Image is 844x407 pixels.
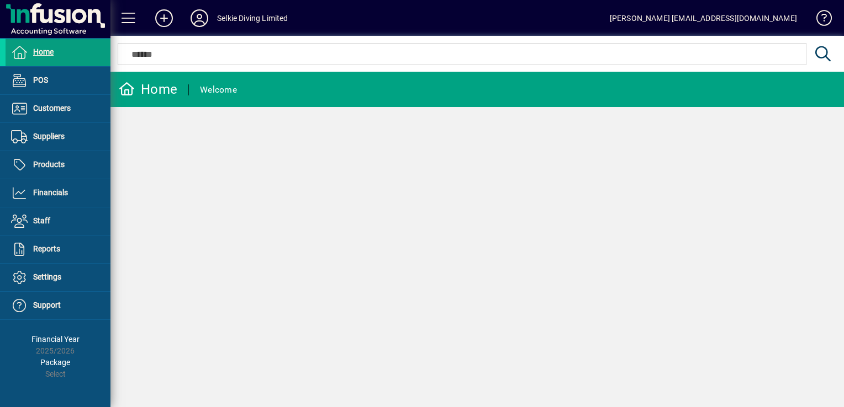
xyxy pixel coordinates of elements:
[33,47,54,56] span: Home
[6,123,110,151] a: Suppliers
[182,8,217,28] button: Profile
[33,272,61,281] span: Settings
[33,301,61,309] span: Support
[33,132,65,141] span: Suppliers
[33,216,50,225] span: Staff
[610,9,797,27] div: [PERSON_NAME] [EMAIL_ADDRESS][DOMAIN_NAME]
[33,188,68,197] span: Financials
[6,235,110,263] a: Reports
[200,81,237,99] div: Welcome
[808,2,830,38] a: Knowledge Base
[146,8,182,28] button: Add
[6,292,110,319] a: Support
[6,67,110,94] a: POS
[6,151,110,179] a: Products
[33,160,65,169] span: Products
[40,358,70,367] span: Package
[33,76,48,84] span: POS
[33,104,71,113] span: Customers
[217,9,288,27] div: Selkie Diving Limited
[6,179,110,207] a: Financials
[6,95,110,122] a: Customers
[6,264,110,291] a: Settings
[31,335,80,344] span: Financial Year
[119,81,177,98] div: Home
[33,244,60,253] span: Reports
[6,207,110,235] a: Staff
